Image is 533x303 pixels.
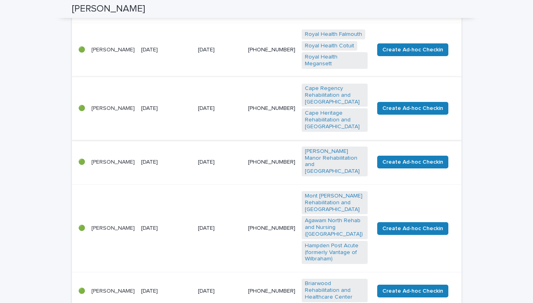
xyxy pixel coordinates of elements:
p: 🟢 [78,159,85,166]
p: 🟢 [78,47,85,53]
p: [DATE] [141,47,192,53]
p: [PERSON_NAME] [91,225,135,232]
a: Royal Health Megansett [305,54,364,67]
p: [DATE] [198,288,242,295]
button: Create Ad-hoc Checkin [377,222,448,235]
a: Cape Heritage Rehabilitation and [GEOGRAPHIC_DATA] [305,110,364,130]
button: Create Ad-hoc Checkin [377,156,448,168]
a: Mont [PERSON_NAME] Rehabilitation and [GEOGRAPHIC_DATA] [305,193,364,213]
a: [PHONE_NUMBER] [248,159,295,165]
a: [PHONE_NUMBER] [248,225,295,231]
p: [DATE] [198,105,242,112]
h2: [PERSON_NAME] [72,3,145,15]
span: Create Ad-hoc Checkin [382,104,443,112]
tr: 🟢[PERSON_NAME][DATE][DATE][PHONE_NUMBER]Royal Health Falmouth Royal Health Cotuit Royal Health Me... [72,23,461,77]
a: Agawam North Rehab and Nursing ([GEOGRAPHIC_DATA]) [305,217,364,237]
a: [PHONE_NUMBER] [248,288,295,294]
span: Create Ad-hoc Checkin [382,225,443,233]
a: [PHONE_NUMBER] [248,106,295,111]
a: [PERSON_NAME] Manor Rehabilitation and [GEOGRAPHIC_DATA] [305,148,364,175]
p: [DATE] [141,159,192,166]
a: Cape Regency Rehabilitation and [GEOGRAPHIC_DATA] [305,85,364,105]
p: [DATE] [198,225,242,232]
button: Create Ad-hoc Checkin [377,43,448,56]
a: Royal Health Falmouth [305,31,362,38]
p: [DATE] [198,159,242,166]
p: [PERSON_NAME] [91,47,135,53]
tr: 🟢[PERSON_NAME][DATE][DATE][PHONE_NUMBER]Cape Regency Rehabilitation and [GEOGRAPHIC_DATA] Cape He... [72,77,461,140]
span: Create Ad-hoc Checkin [382,46,443,54]
p: [PERSON_NAME] [91,159,135,166]
p: 🟢 [78,288,85,295]
tr: 🟢[PERSON_NAME][DATE][DATE][PHONE_NUMBER][PERSON_NAME] Manor Rehabilitation and [GEOGRAPHIC_DATA] ... [72,140,461,184]
a: Royal Health Cotuit [305,43,354,49]
p: [DATE] [141,288,192,295]
a: Hampden Post Acute (formerly Vantage of Wilbraham) [305,242,364,262]
p: [PERSON_NAME] [91,105,135,112]
tr: 🟢[PERSON_NAME][DATE][DATE][PHONE_NUMBER]Mont [PERSON_NAME] Rehabilitation and [GEOGRAPHIC_DATA] A... [72,184,461,272]
p: 🟢 [78,225,85,232]
a: [PHONE_NUMBER] [248,47,295,53]
p: [PERSON_NAME] [91,288,135,295]
p: [DATE] [141,225,192,232]
button: Create Ad-hoc Checkin [377,102,448,115]
button: Create Ad-hoc Checkin [377,285,448,297]
span: Create Ad-hoc Checkin [382,158,443,166]
a: Briarwood Rehabilitation and Healthcare Center [305,280,364,300]
span: Create Ad-hoc Checkin [382,287,443,295]
p: [DATE] [198,47,242,53]
p: [DATE] [141,105,192,112]
p: 🟢 [78,105,85,112]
